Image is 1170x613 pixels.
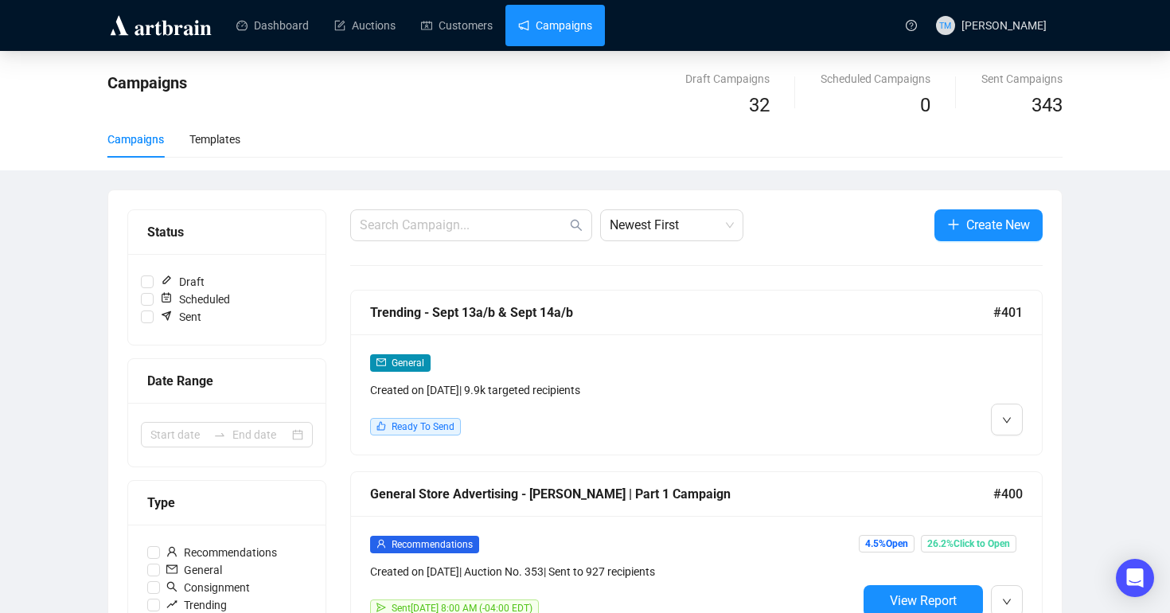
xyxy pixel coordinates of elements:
[749,94,770,116] span: 32
[518,5,592,46] a: Campaigns
[906,20,917,31] span: question-circle
[610,210,734,240] span: Newest First
[961,19,1047,32] span: [PERSON_NAME]
[107,73,187,92] span: Campaigns
[147,222,306,242] div: Status
[160,544,283,561] span: Recommendations
[1002,597,1012,607] span: down
[107,13,214,38] img: logo
[1032,94,1063,116] span: 343
[350,290,1043,455] a: Trending - Sept 13a/b & Sept 14a/b#401mailGeneralCreated on [DATE]| 9.9k targeted recipientslikeR...
[392,357,424,369] span: General
[1116,559,1154,597] div: Open Intercom Messenger
[370,381,857,399] div: Created on [DATE] | 9.9k targeted recipients
[821,70,930,88] div: Scheduled Campaigns
[859,535,915,552] span: 4.5% Open
[370,484,993,504] div: General Store Advertising - [PERSON_NAME] | Part 1 Campaign
[160,561,228,579] span: General
[166,599,177,610] span: rise
[154,273,211,291] span: Draft
[213,428,226,441] span: swap-right
[213,428,226,441] span: to
[232,426,289,443] input: End date
[392,421,454,432] span: Ready To Send
[150,426,207,443] input: Start date
[376,357,386,367] span: mail
[939,18,951,32] span: TM
[981,70,1063,88] div: Sent Campaigns
[993,484,1023,504] span: #400
[421,5,493,46] a: Customers
[966,215,1030,235] span: Create New
[154,291,236,308] span: Scheduled
[947,218,960,231] span: plus
[993,303,1023,322] span: #401
[685,70,770,88] div: Draft Campaigns
[890,593,957,608] span: View Report
[147,493,306,513] div: Type
[160,579,256,596] span: Consignment
[189,131,240,148] div: Templates
[166,546,177,557] span: user
[376,421,386,431] span: like
[570,219,583,232] span: search
[920,94,930,116] span: 0
[334,5,396,46] a: Auctions
[376,603,386,612] span: send
[166,564,177,575] span: mail
[376,539,386,549] span: user
[1002,416,1012,425] span: down
[154,308,208,326] span: Sent
[107,131,164,148] div: Campaigns
[147,371,306,391] div: Date Range
[370,563,857,580] div: Created on [DATE] | Auction No. 353 | Sent to 927 recipients
[934,209,1043,241] button: Create New
[921,535,1016,552] span: 26.2% Click to Open
[166,581,177,592] span: search
[392,539,473,550] span: Recommendations
[236,5,309,46] a: Dashboard
[360,216,567,235] input: Search Campaign...
[370,303,993,322] div: Trending - Sept 13a/b & Sept 14a/b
